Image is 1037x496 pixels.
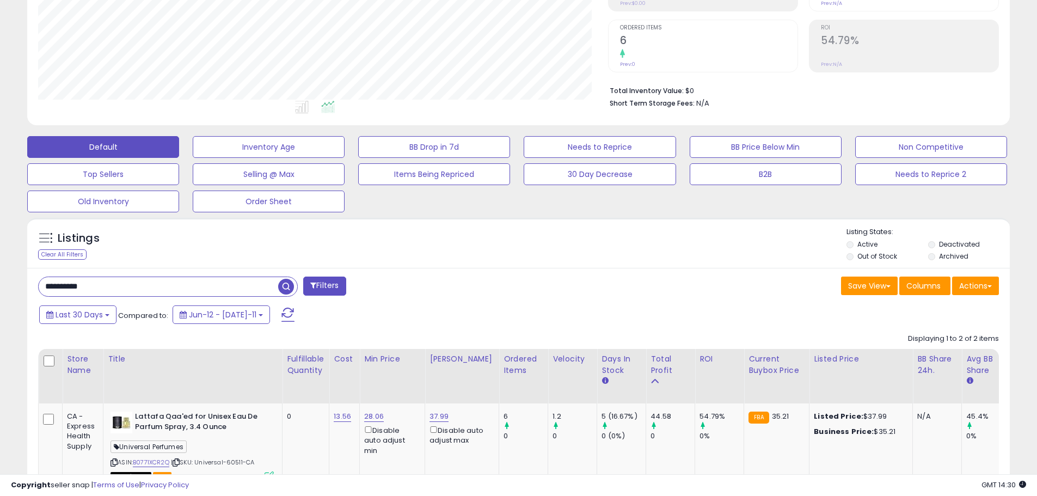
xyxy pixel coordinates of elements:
[690,163,842,185] button: B2B
[952,277,999,295] button: Actions
[358,136,510,158] button: BB Drop in 7d
[855,163,1007,185] button: Needs to Reprice 2
[58,231,100,246] h5: Listings
[620,25,797,31] span: Ordered Items
[27,191,179,212] button: Old Inventory
[108,353,278,365] div: Title
[821,34,998,49] h2: 54.79%
[855,136,1007,158] button: Non Competitive
[27,136,179,158] button: Default
[135,412,267,434] b: Lattafa Qaa'ed for Unisex Eau De Parfum Spray, 3.4 Ounce
[814,427,904,437] div: $35.21
[966,431,1010,441] div: 0%
[141,480,189,490] a: Privacy Policy
[334,353,355,365] div: Cost
[118,310,168,321] span: Compared to:
[364,424,416,456] div: Disable auto adjust min
[504,353,543,376] div: Ordered Items
[364,353,420,365] div: Min Price
[287,412,321,421] div: 0
[814,412,904,421] div: $37.99
[553,412,597,421] div: 1.2
[171,458,254,467] span: | SKU: Universal-60511-CA
[966,353,1006,376] div: Avg BB Share
[38,249,87,260] div: Clear All Filters
[917,353,957,376] div: BB Share 24h.
[524,136,676,158] button: Needs to Reprice
[39,305,116,324] button: Last 30 Days
[814,426,874,437] b: Business Price:
[908,334,999,344] div: Displaying 1 to 2 of 2 items
[11,480,189,491] div: seller snap | |
[906,280,941,291] span: Columns
[814,411,863,421] b: Listed Price:
[364,411,384,422] a: 28.06
[651,353,690,376] div: Total Profit
[189,309,256,320] span: Jun-12 - [DATE]-11
[981,480,1026,490] span: 2025-08-11 14:30 GMT
[899,277,950,295] button: Columns
[651,431,695,441] div: 0
[504,431,548,441] div: 0
[303,277,346,296] button: Filters
[429,424,490,445] div: Disable auto adjust max
[193,163,345,185] button: Selling @ Max
[93,480,139,490] a: Terms of Use
[111,472,151,481] span: All listings that are currently out of stock and unavailable for purchase on Amazon
[748,412,769,424] small: FBA
[690,136,842,158] button: BB Price Below Min
[610,99,695,108] b: Short Term Storage Fees:
[857,252,897,261] label: Out of Stock
[651,412,695,421] div: 44.58
[429,411,449,422] a: 37.99
[699,353,739,365] div: ROI
[133,458,169,467] a: B0771XCR2Q
[772,411,789,421] span: 35.21
[67,412,95,451] div: CA - Express Health Supply
[334,411,351,422] a: 13.56
[620,34,797,49] h2: 6
[27,163,179,185] button: Top Sellers
[699,412,744,421] div: 54.79%
[620,61,635,68] small: Prev: 0
[814,353,908,365] div: Listed Price
[610,83,991,96] li: $0
[193,136,345,158] button: Inventory Age
[841,277,898,295] button: Save View
[193,191,345,212] button: Order Sheet
[966,376,973,386] small: Avg BB Share.
[939,240,980,249] label: Deactivated
[56,309,103,320] span: Last 30 Days
[610,86,684,95] b: Total Inventory Value:
[287,353,324,376] div: Fulfillable Quantity
[111,440,187,453] span: Universal Perfumes
[429,353,494,365] div: [PERSON_NAME]
[699,431,744,441] div: 0%
[821,25,998,31] span: ROI
[67,353,99,376] div: Store Name
[11,480,51,490] strong: Copyright
[602,353,641,376] div: Days In Stock
[917,412,953,421] div: N/A
[748,353,805,376] div: Current Buybox Price
[857,240,878,249] label: Active
[821,61,842,68] small: Prev: N/A
[602,412,646,421] div: 5 (16.67%)
[696,98,709,108] span: N/A
[939,252,968,261] label: Archived
[553,431,597,441] div: 0
[602,376,608,386] small: Days In Stock.
[173,305,270,324] button: Jun-12 - [DATE]-11
[153,472,171,481] span: FBA
[602,431,646,441] div: 0 (0%)
[524,163,676,185] button: 30 Day Decrease
[111,412,132,433] img: 41WXSOVusSL._SL40_.jpg
[504,412,548,421] div: 6
[358,163,510,185] button: Items Being Repriced
[846,227,1010,237] p: Listing States:
[553,353,592,365] div: Velocity
[966,412,1010,421] div: 45.4%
